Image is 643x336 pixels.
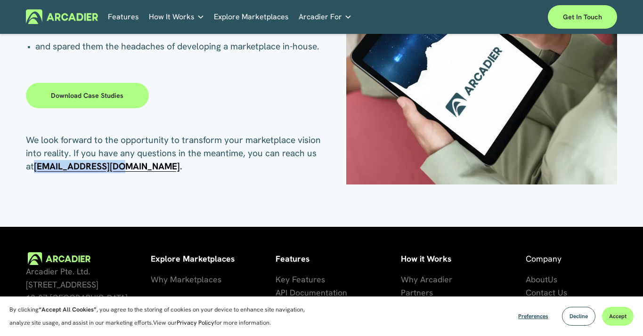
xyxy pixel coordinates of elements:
[548,5,617,29] a: Get in touch
[401,253,451,264] strong: How it Works
[299,10,342,24] span: Arcadier For
[570,312,588,320] span: Decline
[151,274,221,285] span: Why Marketplaces
[26,134,322,173] p: We look forward to the opportunity to transform your marketplace vision into reality. If you have...
[151,273,221,286] a: Why Marketplaces
[562,307,595,326] button: Decline
[526,274,548,285] span: About
[214,9,289,24] a: Explore Marketplaces
[401,286,406,299] a: P
[149,9,204,24] a: folder dropdown
[526,253,562,264] span: Company
[39,305,97,313] strong: “Accept All Cookies”
[401,287,406,298] span: P
[406,286,433,299] a: artners
[276,286,347,299] a: API Documentation
[26,266,130,329] span: Arcadier Pte. Ltd. [STREET_ADDRESS] 12-07 [GEOGRAPHIC_DATA] One Singapore 038987
[149,10,195,24] span: How It Works
[596,291,643,336] iframe: Chat Widget
[276,274,325,285] span: Key Features
[401,273,452,286] a: Why Arcadier
[596,291,643,336] div: Widget chat
[34,160,180,172] a: [EMAIL_ADDRESS][DOMAIN_NAME]
[108,9,139,24] a: Features
[26,9,98,24] img: Arcadier
[180,160,182,172] strong: .
[276,287,347,298] span: API Documentation
[35,40,322,53] p: and spared them the headaches of developing a marketplace in-house.
[406,287,433,298] span: artners
[177,319,214,327] a: Privacy Policy
[299,9,352,24] a: folder dropdown
[401,274,452,285] span: Why Arcadier
[526,273,548,286] a: About
[526,287,567,298] span: Contact Us
[511,307,555,326] button: Preferences
[276,273,325,286] a: Key Features
[26,83,149,108] a: Download case studies
[518,312,548,320] span: Preferences
[276,253,309,264] strong: Features
[151,253,235,264] strong: Explore Marketplaces
[9,303,316,329] p: By clicking , you agree to the storing of cookies on your device to enhance site navigation, anal...
[526,286,567,299] a: Contact Us
[548,274,557,285] span: Us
